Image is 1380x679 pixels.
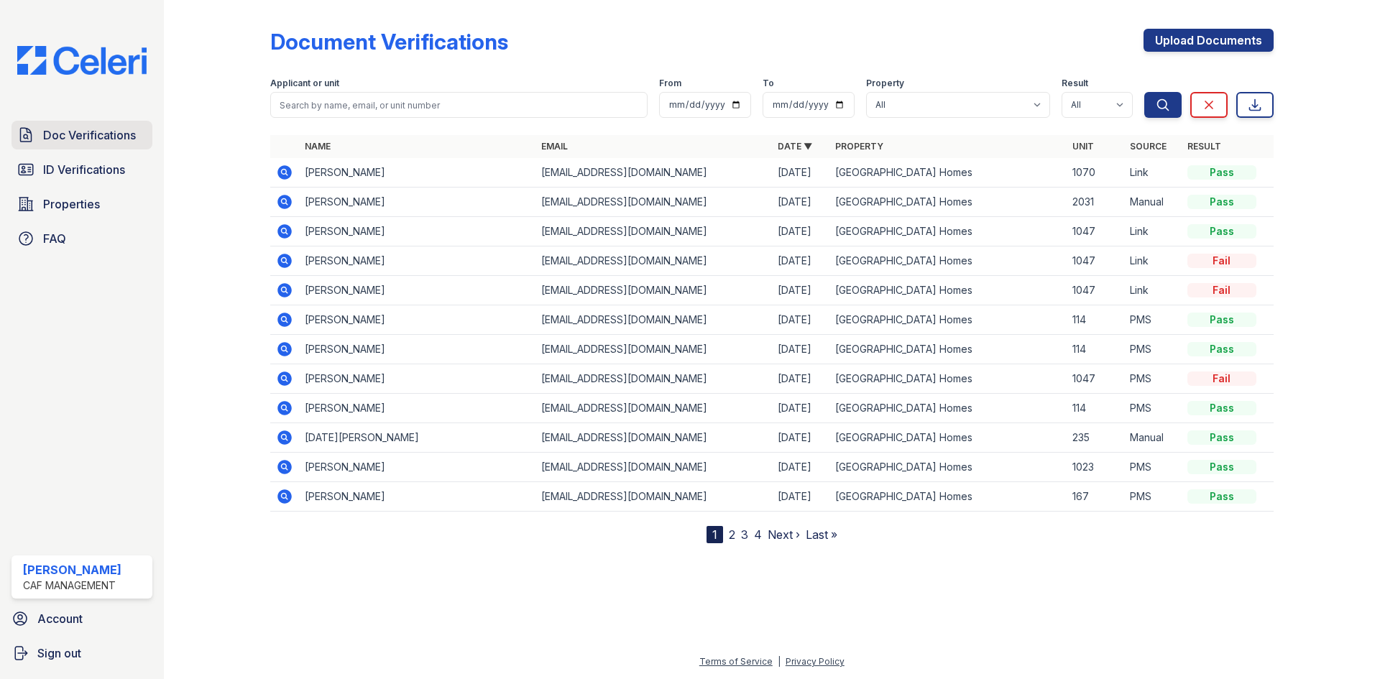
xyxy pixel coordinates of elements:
td: 1047 [1067,217,1124,246]
td: [PERSON_NAME] [299,335,535,364]
td: 1047 [1067,276,1124,305]
td: [DATE] [772,482,829,512]
a: ID Verifications [11,155,152,184]
td: [DATE] [772,335,829,364]
div: Pass [1187,195,1256,209]
td: [PERSON_NAME] [299,305,535,335]
div: Pass [1187,489,1256,504]
td: [EMAIL_ADDRESS][DOMAIN_NAME] [535,423,772,453]
td: Link [1124,276,1182,305]
a: Date ▼ [778,141,812,152]
td: [PERSON_NAME] [299,246,535,276]
td: [PERSON_NAME] [299,364,535,394]
label: Result [1062,78,1088,89]
td: [GEOGRAPHIC_DATA] Homes [829,394,1066,423]
td: [EMAIL_ADDRESS][DOMAIN_NAME] [535,188,772,217]
td: [PERSON_NAME] [299,158,535,188]
td: [GEOGRAPHIC_DATA] Homes [829,453,1066,482]
td: [EMAIL_ADDRESS][DOMAIN_NAME] [535,364,772,394]
div: Pass [1187,165,1256,180]
a: 3 [741,527,748,542]
a: 2 [729,527,735,542]
div: [PERSON_NAME] [23,561,121,578]
td: PMS [1124,394,1182,423]
a: Property [835,141,883,152]
td: [PERSON_NAME] [299,453,535,482]
td: PMS [1124,453,1182,482]
span: Sign out [37,645,81,662]
td: [GEOGRAPHIC_DATA] Homes [829,423,1066,453]
td: 114 [1067,305,1124,335]
a: FAQ [11,224,152,253]
span: Account [37,610,83,627]
span: Doc Verifications [43,126,136,144]
td: 1070 [1067,158,1124,188]
td: [GEOGRAPHIC_DATA] Homes [829,276,1066,305]
td: PMS [1124,482,1182,512]
td: [EMAIL_ADDRESS][DOMAIN_NAME] [535,482,772,512]
div: Pass [1187,313,1256,327]
td: [PERSON_NAME] [299,482,535,512]
td: Link [1124,158,1182,188]
div: 1 [707,526,723,543]
td: 1047 [1067,246,1124,276]
label: Property [866,78,904,89]
div: Pass [1187,430,1256,445]
td: [EMAIL_ADDRESS][DOMAIN_NAME] [535,246,772,276]
td: [DATE] [772,423,829,453]
td: [PERSON_NAME] [299,217,535,246]
td: [DATE] [772,394,829,423]
td: PMS [1124,305,1182,335]
td: [EMAIL_ADDRESS][DOMAIN_NAME] [535,335,772,364]
td: 2031 [1067,188,1124,217]
label: Applicant or unit [270,78,339,89]
div: Pass [1187,401,1256,415]
div: Pass [1187,342,1256,356]
td: [EMAIL_ADDRESS][DOMAIN_NAME] [535,394,772,423]
td: [DATE] [772,305,829,335]
div: Fail [1187,254,1256,268]
a: Properties [11,190,152,218]
a: Upload Documents [1144,29,1274,52]
td: Link [1124,246,1182,276]
a: Privacy Policy [786,656,845,667]
td: [PERSON_NAME] [299,188,535,217]
img: CE_Logo_Blue-a8612792a0a2168367f1c8372b55b34899dd931a85d93a1a3d3e32e68fde9ad4.png [6,46,158,75]
td: [GEOGRAPHIC_DATA] Homes [829,364,1066,394]
div: Pass [1187,224,1256,239]
a: 4 [754,527,762,542]
td: [EMAIL_ADDRESS][DOMAIN_NAME] [535,276,772,305]
td: [EMAIL_ADDRESS][DOMAIN_NAME] [535,453,772,482]
input: Search by name, email, or unit number [270,92,648,118]
a: Terms of Service [699,656,773,667]
div: Fail [1187,283,1256,297]
td: [DATE] [772,158,829,188]
a: Last » [806,527,837,542]
td: [DATE] [772,246,829,276]
td: PMS [1124,364,1182,394]
td: [PERSON_NAME] [299,394,535,423]
td: [GEOGRAPHIC_DATA] Homes [829,305,1066,335]
td: 1047 [1067,364,1124,394]
div: Document Verifications [270,29,508,55]
div: Pass [1187,460,1256,474]
td: [DATE] [772,276,829,305]
a: Name [305,141,331,152]
label: From [659,78,681,89]
td: [EMAIL_ADDRESS][DOMAIN_NAME] [535,158,772,188]
td: [DATE] [772,188,829,217]
td: Manual [1124,188,1182,217]
a: Doc Verifications [11,121,152,149]
td: [PERSON_NAME] [299,276,535,305]
a: Sign out [6,639,158,668]
td: 235 [1067,423,1124,453]
td: PMS [1124,335,1182,364]
td: [GEOGRAPHIC_DATA] Homes [829,217,1066,246]
td: 114 [1067,335,1124,364]
td: Manual [1124,423,1182,453]
div: | [778,656,781,667]
span: ID Verifications [43,161,125,178]
td: 114 [1067,394,1124,423]
td: [DATE] [772,217,829,246]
